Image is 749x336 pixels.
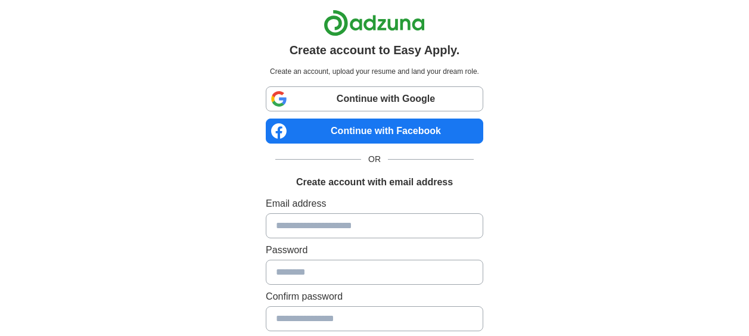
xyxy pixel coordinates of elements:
[266,290,483,304] label: Confirm password
[324,10,425,36] img: Adzuna logo
[266,243,483,257] label: Password
[361,153,388,166] span: OR
[268,66,481,77] p: Create an account, upload your resume and land your dream role.
[296,175,453,189] h1: Create account with email address
[266,119,483,144] a: Continue with Facebook
[290,41,460,59] h1: Create account to Easy Apply.
[266,86,483,111] a: Continue with Google
[266,197,483,211] label: Email address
